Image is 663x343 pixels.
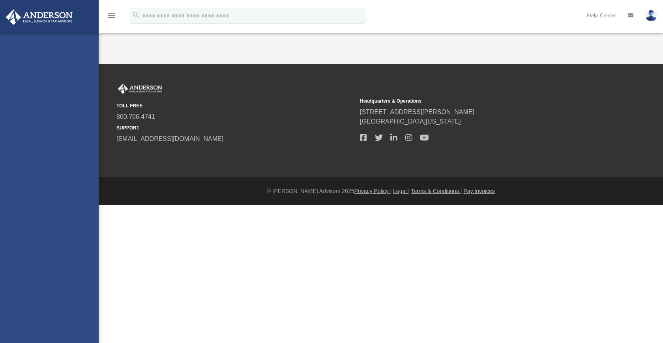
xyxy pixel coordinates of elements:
[463,188,494,194] a: Pay Invoices
[360,118,461,125] a: [GEOGRAPHIC_DATA][US_STATE]
[354,188,392,194] a: Privacy Policy |
[411,188,462,194] a: Terms & Conditions |
[107,11,116,21] i: menu
[116,124,354,131] small: SUPPORT
[107,15,116,21] a: menu
[116,84,164,94] img: Anderson Advisors Platinum Portal
[132,11,140,19] i: search
[360,97,598,105] small: Headquarters & Operations
[4,9,75,25] img: Anderson Advisors Platinum Portal
[116,135,223,142] a: [EMAIL_ADDRESS][DOMAIN_NAME]
[645,10,657,21] img: User Pic
[360,109,474,115] a: [STREET_ADDRESS][PERSON_NAME]
[99,187,663,195] div: © [PERSON_NAME] Advisors 2025
[393,188,410,194] a: Legal |
[116,113,155,120] a: 800.706.4741
[116,102,354,109] small: TOLL FREE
